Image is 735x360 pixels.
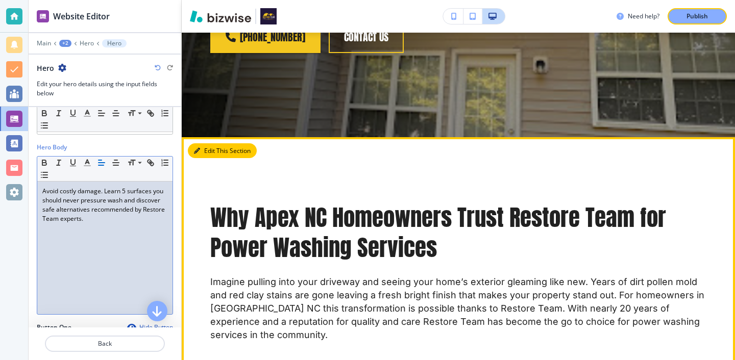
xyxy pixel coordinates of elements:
img: Bizwise Logo [190,10,251,22]
button: +2 [59,40,71,47]
h2: Hero [37,63,54,73]
p: Avoid costly damage. Learn 5 surfaces you should never pressure wash and discover safe alternativ... [42,187,167,223]
button: Hero [102,39,127,47]
button: Contact Us [329,21,404,53]
button: Hide Button [127,323,173,331]
a: [PHONE_NUMBER] [210,21,321,53]
img: Your Logo [260,8,277,24]
h3: Need help? [628,12,659,21]
p: Why Apex NC Homeowners Trust Restore Team for Power Washing Services [210,202,706,264]
h2: Button One [37,323,71,332]
h2: Website Editor [53,10,110,22]
p: Imagine pulling into your driveway and seeing your home’s exterior gleaming like new. Years of di... [210,275,706,342]
button: Edit This Section [188,143,257,159]
p: Hero [107,40,121,47]
p: Publish [687,12,708,21]
button: Main [37,40,51,47]
h2: Hero Body [37,143,67,152]
p: Back [46,339,164,348]
button: Back [45,336,165,352]
h3: Edit your hero details using the input fields below [37,80,173,98]
button: Publish [668,8,727,24]
img: editor icon [37,10,49,22]
button: Hero [80,40,94,47]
